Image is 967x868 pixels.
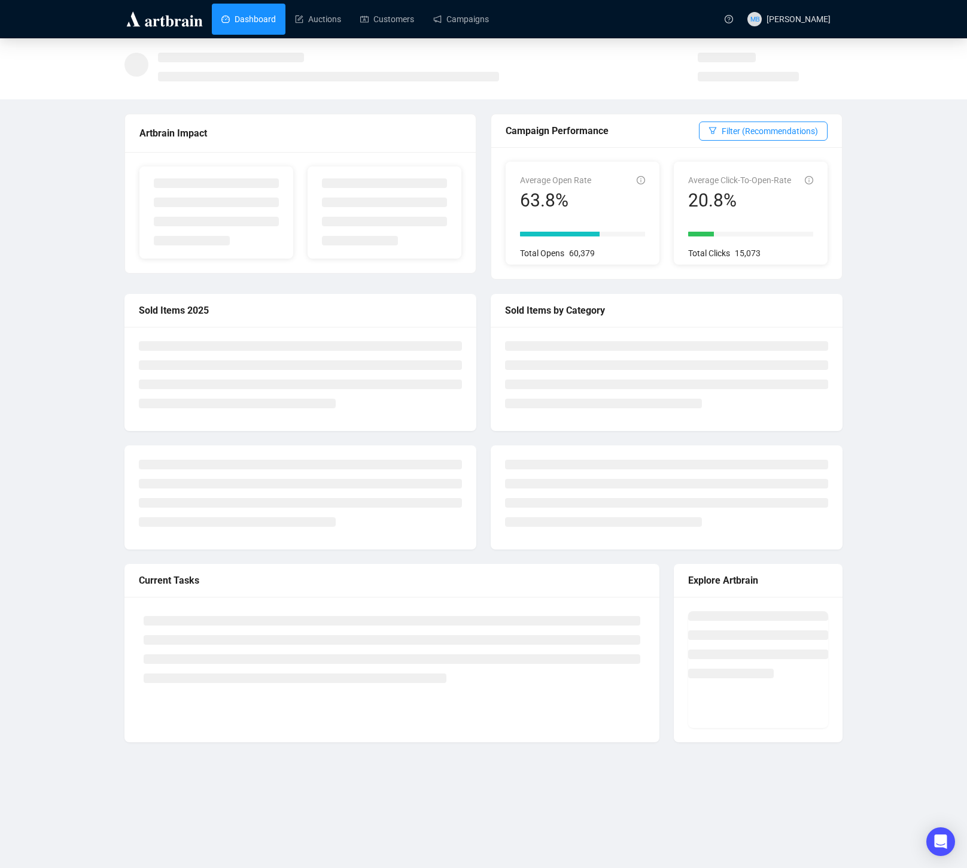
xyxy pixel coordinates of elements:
[735,248,761,258] span: 15,073
[360,4,414,35] a: Customers
[688,175,791,185] span: Average Click-To-Open-Rate
[520,248,564,258] span: Total Opens
[139,126,461,141] div: Artbrain Impact
[221,4,276,35] a: Dashboard
[520,175,591,185] span: Average Open Rate
[124,10,205,29] img: logo
[750,14,759,24] span: MB
[926,827,955,856] div: Open Intercom Messenger
[139,303,462,318] div: Sold Items 2025
[708,126,717,135] span: filter
[805,176,813,184] span: info-circle
[688,573,828,588] div: Explore Artbrain
[688,189,791,212] div: 20.8%
[139,573,645,588] div: Current Tasks
[722,125,818,138] span: Filter (Recommendations)
[506,123,699,138] div: Campaign Performance
[569,248,595,258] span: 60,379
[725,15,733,23] span: question-circle
[767,14,831,24] span: [PERSON_NAME]
[505,303,828,318] div: Sold Items by Category
[637,176,645,184] span: info-circle
[699,122,828,141] button: Filter (Recommendations)
[295,4,341,35] a: Auctions
[433,4,489,35] a: Campaigns
[520,189,591,212] div: 63.8%
[688,248,730,258] span: Total Clicks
